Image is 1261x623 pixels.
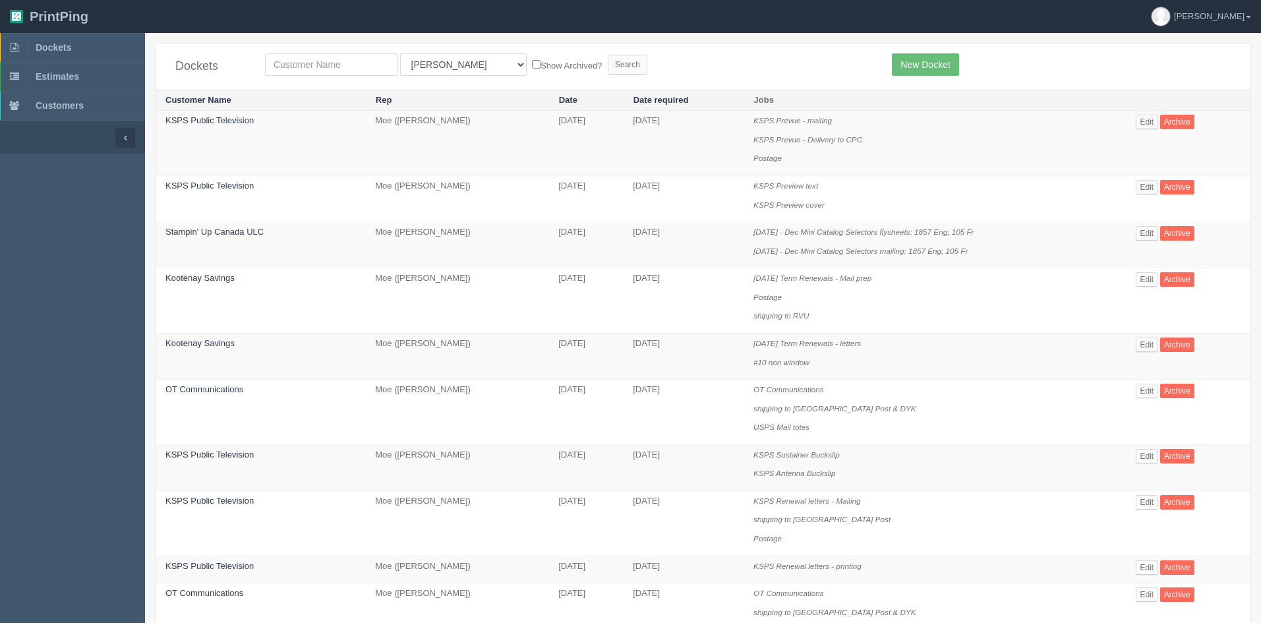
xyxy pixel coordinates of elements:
a: Edit [1136,495,1158,510]
td: [DATE] [623,333,744,379]
label: Show Archived? [532,57,602,73]
a: Archive [1160,587,1194,602]
i: shipping to [GEOGRAPHIC_DATA] Post & DYK [753,608,916,616]
a: Stampin' Up Canada ULC [165,227,264,237]
i: KSPS Preview cover [753,200,825,209]
i: [DATE] - Dec Mini Catalog Selectors flysheets: 1857 Eng; 105 Fr [753,227,974,236]
a: OT Communications [165,384,243,394]
a: Kootenay Savings [165,273,235,283]
a: Edit [1136,180,1158,194]
td: [DATE] [548,111,623,176]
a: Customer Name [165,95,231,105]
i: Postage [753,293,782,301]
i: OT Communications [753,385,824,394]
span: Estimates [36,71,79,82]
td: Moe ([PERSON_NAME]) [365,111,548,176]
a: Archive [1160,272,1194,287]
a: KSPS Public Television [165,561,254,571]
i: KSPS Preview text [753,181,818,190]
input: Customer Name [265,53,397,76]
a: KSPS Public Television [165,181,254,191]
td: [DATE] [548,222,623,268]
span: Customers [36,100,84,111]
a: Edit [1136,338,1158,352]
i: KSPS Renewal letters - printing [753,562,862,570]
td: [DATE] [548,444,623,490]
td: [DATE] [548,268,623,334]
td: Moe ([PERSON_NAME]) [365,333,548,379]
i: shipping to RVU [753,311,809,320]
input: Show Archived? [532,60,541,69]
i: KSPS Prevue - mailing [753,116,832,125]
a: Kootenay Savings [165,338,235,348]
a: Date [559,95,577,105]
i: Postage [753,154,782,162]
i: OT Communications [753,589,824,597]
a: Rep [376,95,392,105]
a: Archive [1160,180,1194,194]
i: shipping to [GEOGRAPHIC_DATA] Post & DYK [753,404,916,413]
td: [DATE] [548,333,623,379]
td: Moe ([PERSON_NAME]) [365,268,548,334]
td: Moe ([PERSON_NAME]) [365,176,548,222]
span: Dockets [36,42,71,53]
a: OT Communications [165,588,243,598]
a: KSPS Public Television [165,496,254,506]
i: [DATE] Term Renewals - letters [753,339,861,347]
a: Edit [1136,449,1158,463]
a: Date required [633,95,689,105]
td: Moe ([PERSON_NAME]) [365,380,548,445]
i: USPS Mail totes [753,423,809,431]
i: KSPS Sustainer Buckslip [753,450,840,459]
a: Edit [1136,587,1158,602]
a: Edit [1136,272,1158,287]
a: Archive [1160,115,1194,129]
i: #10 non window [753,358,809,367]
td: [DATE] [623,222,744,268]
a: KSPS Public Television [165,450,254,460]
a: Edit [1136,560,1158,575]
td: [DATE] [623,176,744,222]
td: [DATE] [623,268,744,334]
a: Edit [1136,115,1158,129]
a: New Docket [892,53,958,76]
i: Postage [753,534,782,543]
td: [DATE] [623,380,744,445]
td: [DATE] [623,111,744,176]
td: [DATE] [623,556,744,583]
td: [DATE] [623,490,744,556]
td: Moe ([PERSON_NAME]) [365,490,548,556]
td: Moe ([PERSON_NAME]) [365,556,548,583]
a: Edit [1136,384,1158,398]
a: Archive [1160,449,1194,463]
i: shipping to [GEOGRAPHIC_DATA] Post [753,515,891,523]
i: KSPS Renewal letters - Mailing [753,496,860,505]
td: [DATE] [623,444,744,490]
td: [DATE] [548,556,623,583]
img: logo-3e63b451c926e2ac314895c53de4908e5d424f24456219fb08d385ab2e579770.png [10,10,23,23]
td: [DATE] [548,176,623,222]
img: avatar_default-7531ab5dedf162e01f1e0bb0964e6a185e93c5c22dfe317fb01d7f8cd2b1632c.jpg [1152,7,1170,26]
a: Archive [1160,226,1194,241]
td: Moe ([PERSON_NAME]) [365,444,548,490]
td: [DATE] [548,380,623,445]
input: Search [608,55,647,74]
th: Jobs [744,90,1126,111]
a: Archive [1160,338,1194,352]
a: Archive [1160,560,1194,575]
i: KSPS Prevue - Delivery to CPC [753,135,862,144]
h4: Dockets [175,60,245,73]
td: [DATE] [548,490,623,556]
a: KSPS Public Television [165,115,254,125]
a: Archive [1160,495,1194,510]
td: Moe ([PERSON_NAME]) [365,222,548,268]
i: [DATE] - Dec Mini Catalog Selectors mailing: 1857 Eng; 105 Fr [753,247,968,255]
a: Edit [1136,226,1158,241]
i: [DATE] Term Renewals - Mail prep [753,274,871,282]
i: KSPS Antenna Buckslip [753,469,835,477]
a: Archive [1160,384,1194,398]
